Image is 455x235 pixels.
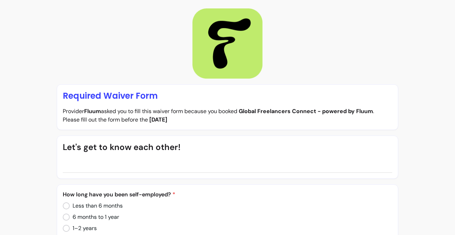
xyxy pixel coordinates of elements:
b: [DATE] [149,116,167,123]
p: Required Waiver Form [63,90,392,102]
p: Provider asked you to fill this waiver form because you booked . Please fill out the form before the [63,107,392,124]
p: Let's get to know each other! [63,142,392,153]
input: 6 months to 1 year [63,210,125,224]
input: Less than 6 months [63,199,128,213]
p: How long have you been self-employed? [63,190,392,199]
img: Logo provider [192,8,263,79]
b: Fluum [84,107,101,115]
b: Global Freelancers Connect - powered by Fluum [239,107,373,115]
